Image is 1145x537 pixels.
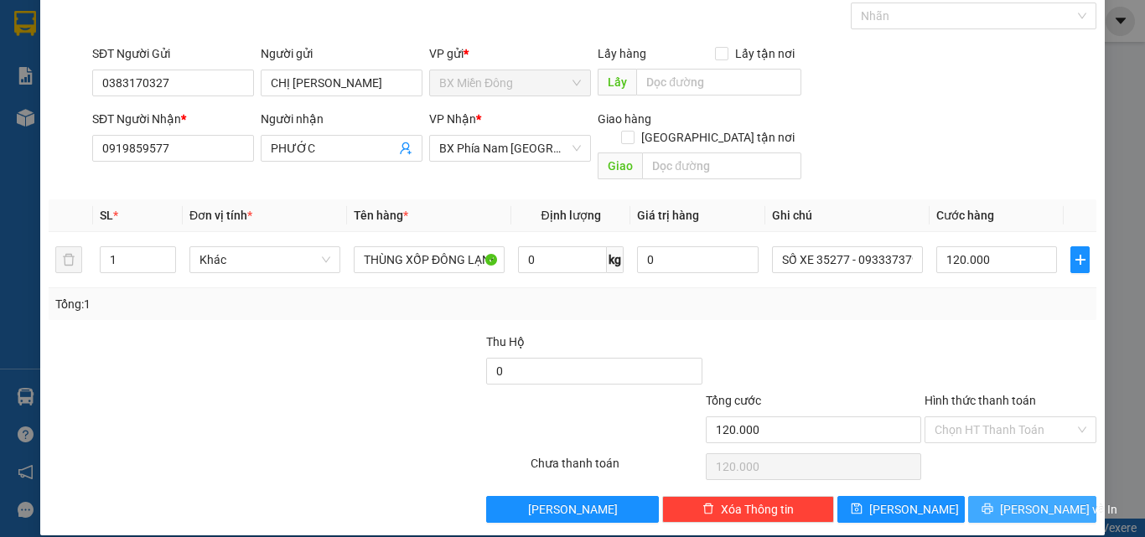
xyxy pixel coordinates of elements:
div: VP gửi [429,44,591,63]
span: [PERSON_NAME] [869,500,959,519]
span: [GEOGRAPHIC_DATA] tận nơi [635,128,801,147]
span: BX Phía Nam Nha Trang [439,136,581,161]
span: Khác [199,247,330,272]
th: Ghi chú [765,199,930,232]
div: Người gửi [261,44,422,63]
button: plus [1070,246,1090,273]
button: delete [55,246,82,273]
span: Đơn vị tính [189,209,252,222]
button: save[PERSON_NAME] [837,496,966,523]
div: Người nhận [261,110,422,128]
input: Dọc đường [636,69,801,96]
input: Ghi Chú [772,246,923,273]
span: Tổng cước [706,394,761,407]
input: 0 [637,246,758,273]
div: SĐT Người Nhận [92,110,254,128]
span: Lấy [598,69,636,96]
span: Tên hàng [354,209,408,222]
label: Hình thức thanh toán [925,394,1036,407]
input: Dọc đường [642,152,801,179]
span: user-add [399,142,412,155]
span: Thu Hộ [486,335,525,349]
div: Chưa thanh toán [529,454,704,483]
span: [PERSON_NAME] và In [1000,500,1117,519]
span: save [851,503,863,516]
span: printer [982,503,993,516]
button: printer[PERSON_NAME] và In [968,496,1096,523]
span: SL [100,209,113,222]
span: kg [607,246,624,273]
span: Lấy hàng [598,47,646,60]
span: plus [1071,253,1089,266]
span: [PERSON_NAME] [528,500,618,519]
span: Giao [598,152,642,179]
input: VD: Bàn, Ghế [354,246,505,273]
button: [PERSON_NAME] [486,496,658,523]
div: Tổng: 1 [55,295,443,313]
span: Định lượng [541,209,600,222]
span: delete [702,503,714,516]
span: Giao hàng [598,112,651,126]
span: Cước hàng [936,209,994,222]
span: Xóa Thông tin [721,500,794,519]
div: SĐT Người Gửi [92,44,254,63]
span: BX Miền Đông [439,70,581,96]
button: deleteXóa Thông tin [662,496,834,523]
span: Lấy tận nơi [728,44,801,63]
span: Giá trị hàng [637,209,699,222]
span: VP Nhận [429,112,476,126]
